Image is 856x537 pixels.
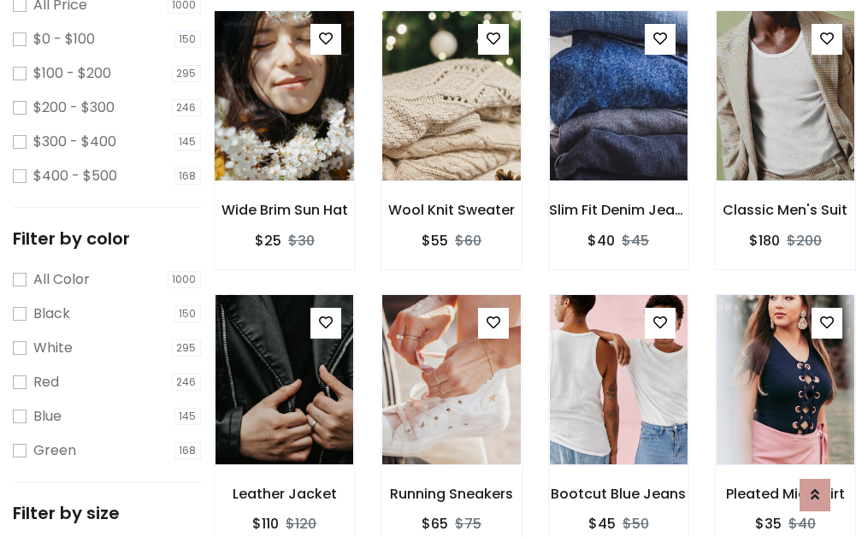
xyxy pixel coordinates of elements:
[172,99,202,116] span: 246
[174,408,202,425] span: 145
[33,132,116,152] label: $300 - $400
[422,516,448,532] h6: $65
[174,31,202,48] span: 150
[422,233,448,249] h6: $55
[749,233,780,249] h6: $180
[622,231,649,251] del: $45
[788,514,816,534] del: $40
[33,29,95,50] label: $0 - $100
[168,271,202,288] span: 1000
[381,486,521,502] h6: Running Sneakers
[215,486,354,502] h6: Leather Jacket
[716,202,855,218] h6: Classic Men's Suit
[716,486,855,502] h6: Pleated Midi Skirt
[623,514,649,534] del: $50
[33,372,59,392] label: Red
[172,65,202,82] span: 295
[13,503,201,523] h5: Filter by size
[172,374,202,391] span: 246
[549,202,688,218] h6: Slim Fit Denim Jeans
[381,202,521,218] h6: Wool Knit Sweater
[288,231,315,251] del: $30
[13,228,201,249] h5: Filter by color
[33,97,115,118] label: $200 - $300
[286,514,316,534] del: $120
[455,231,481,251] del: $60
[174,442,202,459] span: 168
[587,233,615,249] h6: $40
[787,231,822,251] del: $200
[174,168,202,185] span: 168
[755,516,782,532] h6: $35
[455,514,481,534] del: $75
[172,339,202,357] span: 295
[174,133,202,150] span: 145
[33,166,117,186] label: $400 - $500
[174,305,202,322] span: 150
[588,516,616,532] h6: $45
[33,304,70,324] label: Black
[255,233,281,249] h6: $25
[33,63,111,84] label: $100 - $200
[33,440,76,461] label: Green
[252,516,279,532] h6: $110
[549,486,688,502] h6: Bootcut Blue Jeans
[33,338,73,358] label: White
[215,202,354,218] h6: Wide Brim Sun Hat
[33,269,90,290] label: All Color
[33,406,62,427] label: Blue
